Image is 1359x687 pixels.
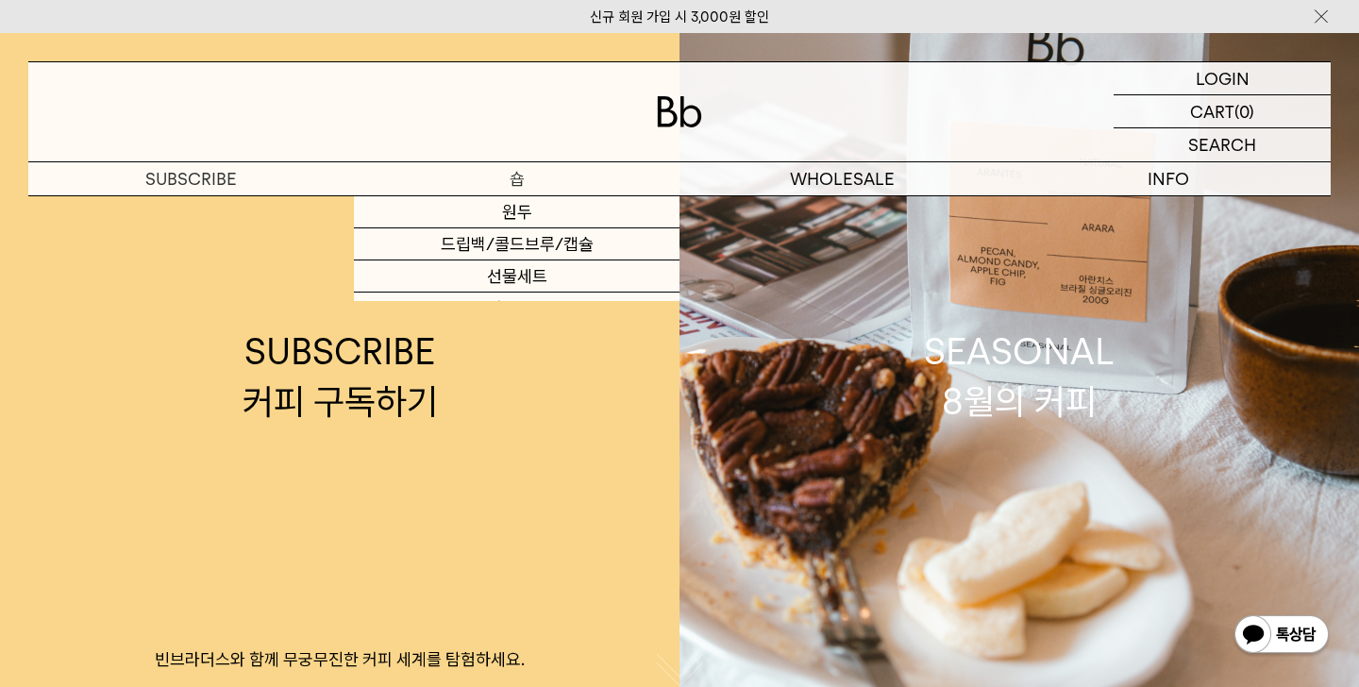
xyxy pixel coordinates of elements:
a: SUBSCRIBE [28,162,354,195]
a: 드립백/콜드브루/캡슐 [354,228,679,260]
p: WHOLESALE [679,162,1005,195]
p: CART [1190,95,1234,127]
p: LOGIN [1196,62,1250,94]
a: 숍 [354,162,679,195]
a: LOGIN [1114,62,1331,95]
p: INFO [1005,162,1331,195]
img: 로고 [657,96,702,127]
a: 선물세트 [354,260,679,293]
p: SEARCH [1188,128,1256,161]
div: SUBSCRIBE 커피 구독하기 [243,327,438,427]
img: 카카오톡 채널 1:1 채팅 버튼 [1233,613,1331,659]
p: (0) [1234,95,1254,127]
a: 신규 회원 가입 시 3,000원 할인 [590,8,769,25]
a: 커피용품 [354,293,679,325]
div: SEASONAL 8월의 커피 [924,327,1115,427]
a: CART (0) [1114,95,1331,128]
a: 원두 [354,196,679,228]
